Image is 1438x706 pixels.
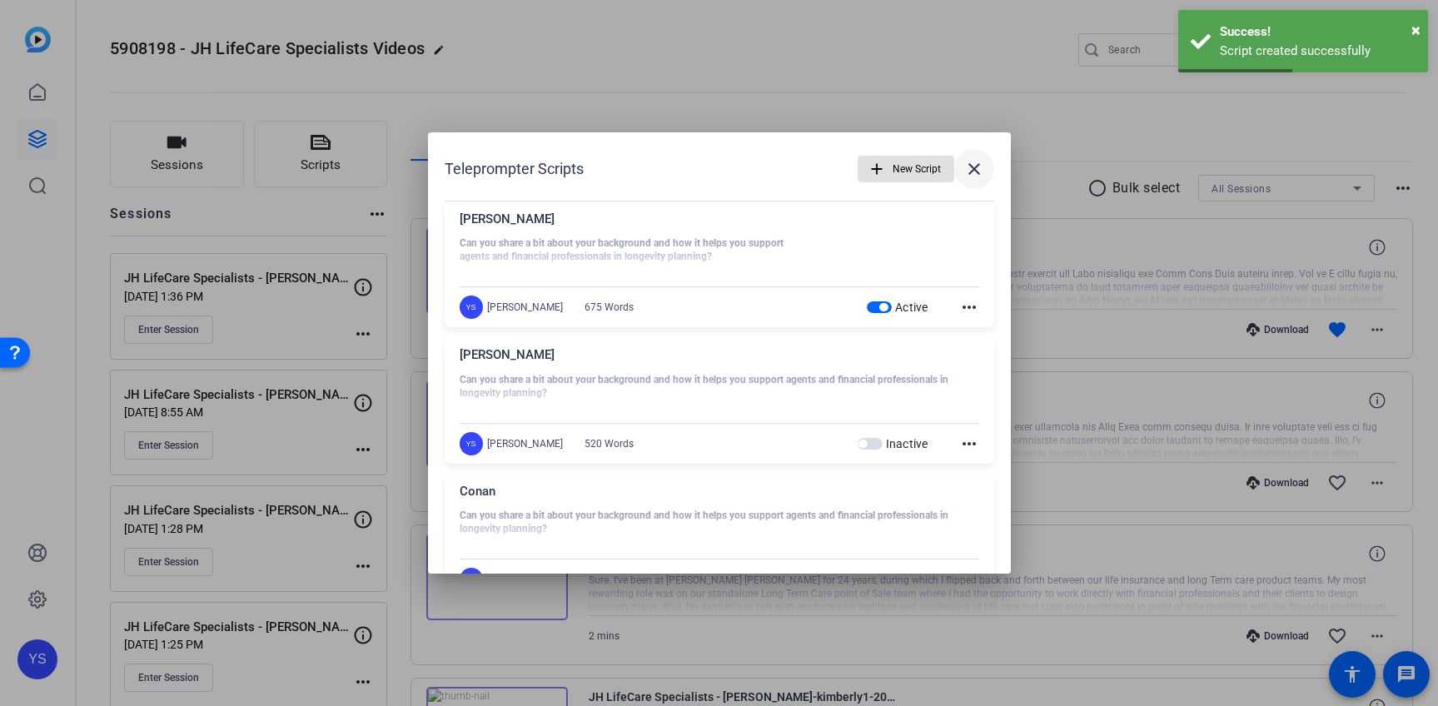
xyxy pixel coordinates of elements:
span: × [1411,20,1421,40]
span: New Script [893,153,941,185]
div: Success! [1220,22,1416,42]
mat-icon: add [868,160,886,178]
div: YS [460,432,483,455]
mat-icon: more_horiz [959,434,979,454]
div: [PERSON_NAME] [460,346,979,373]
mat-icon: more_horiz [959,297,979,317]
div: [PERSON_NAME] [460,210,979,237]
div: [PERSON_NAME] [487,437,563,450]
div: 520 Words [585,437,634,450]
div: 417 Words [585,573,634,586]
div: Conan [460,482,979,510]
div: [PERSON_NAME] [487,301,563,314]
button: New Script [858,156,954,182]
span: Inactive [886,437,928,450]
mat-icon: close [964,159,984,179]
div: YS [460,296,483,319]
mat-icon: more_horiz [959,569,979,589]
h1: Teleprompter Scripts [445,159,584,179]
div: Script created successfully [1220,42,1416,61]
div: 675 Words [585,301,634,314]
div: [PERSON_NAME] [487,573,563,586]
button: Close [1411,17,1421,42]
span: Active [895,301,928,314]
span: Inactive [886,573,928,586]
div: YS [460,568,483,591]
